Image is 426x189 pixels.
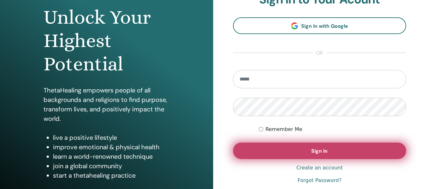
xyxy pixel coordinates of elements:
span: or [313,49,326,57]
button: Sign In [233,143,406,159]
p: ThetaHealing empowers people of all backgrounds and religions to find purpose, transform lives, a... [44,86,170,123]
li: improve emotional & physical health [53,142,170,152]
li: start a thetahealing practice [53,171,170,180]
label: Remember Me [266,126,302,133]
span: Sign In [311,148,328,154]
h1: Unlock Your Highest Potential [44,6,170,76]
a: Create an account [296,164,343,172]
li: join a global community [53,161,170,171]
span: Sign In with Google [301,23,348,29]
li: live a positive lifestyle [53,133,170,142]
a: Sign In with Google [233,17,406,34]
a: Forgot Password? [298,177,341,184]
li: learn a world-renowned technique [53,152,170,161]
div: Keep me authenticated indefinitely or until I manually logout [259,126,406,133]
